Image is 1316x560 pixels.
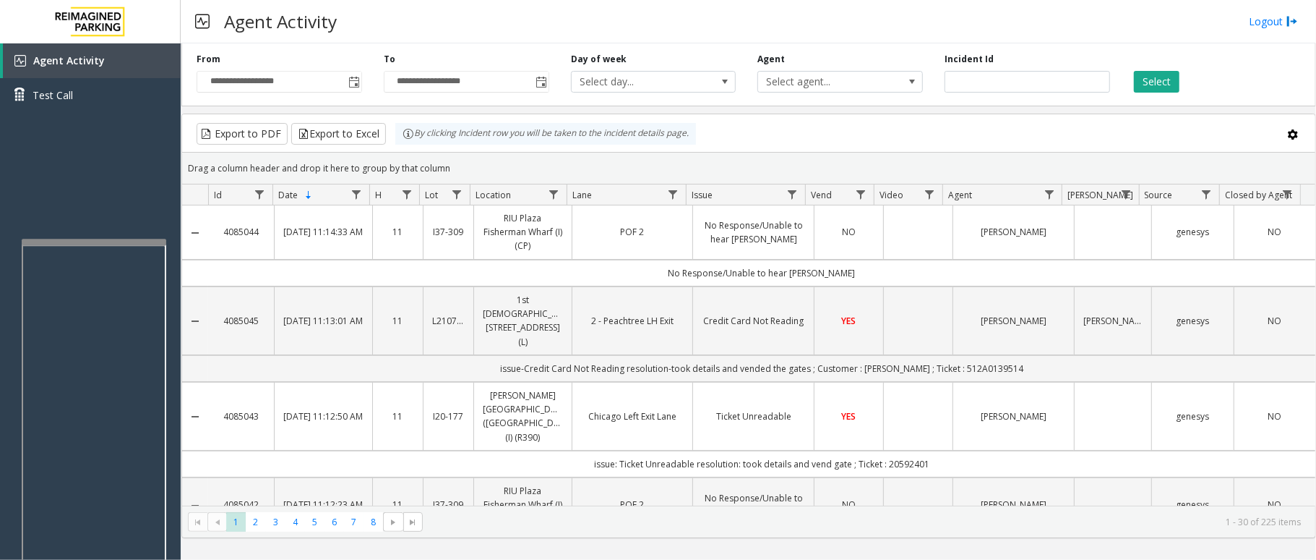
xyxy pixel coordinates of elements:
a: 4085045 [217,314,265,328]
span: Page 3 [266,512,285,532]
a: Collapse Details [182,411,208,423]
a: Collapse Details [182,315,208,327]
a: Issue Filter Menu [783,184,802,204]
a: NO [823,225,874,239]
a: 4085042 [217,498,265,512]
h3: Agent Activity [217,4,344,39]
a: NO [1243,225,1307,239]
a: POF 2 [581,498,684,512]
a: Collapse Details [182,500,208,512]
a: Lot Filter Menu [447,184,466,204]
a: Vend Filter Menu [851,184,871,204]
a: [DATE] 11:12:23 AM [283,498,364,512]
span: Go to the next page [383,512,403,533]
a: [DATE] 11:14:33 AM [283,225,364,239]
div: Data table [182,184,1315,506]
td: issue: Ticket Unreadable resolution: took details and vend gate ; Ticket : 20592401 [208,451,1315,478]
a: 4085044 [217,225,265,239]
a: RIU Plaza Fisherman Wharf (I) (CP) [483,211,563,253]
span: Page 1 [226,512,246,532]
a: Id Filter Menu [250,184,270,204]
span: Toggle popup [345,72,361,92]
span: Location [476,189,511,201]
a: 11 [382,314,414,328]
a: 2 - Peachtree LH Exit [581,314,684,328]
span: Toggle popup [533,72,549,92]
span: Select agent... [758,72,889,92]
a: 11 [382,498,414,512]
span: NO [1268,226,1281,238]
span: Page 7 [344,512,364,532]
a: [PERSON_NAME] [962,225,1065,239]
td: No Response/Unable to hear [PERSON_NAME] [208,260,1315,287]
span: Date [278,189,298,201]
span: Page 4 [285,512,305,532]
span: Sortable [303,190,314,201]
span: Agent [948,189,972,201]
a: [PERSON_NAME] [962,410,1065,423]
a: I20-177 [432,410,465,423]
button: Select [1134,71,1179,93]
span: Select day... [572,72,702,92]
span: Page 8 [364,512,383,532]
button: Export to PDF [197,123,288,145]
img: infoIcon.svg [403,128,414,140]
a: NO [1243,498,1307,512]
a: [DATE] 11:12:50 AM [283,410,364,423]
span: H [375,189,382,201]
a: 4085043 [217,410,265,423]
a: Parker Filter Menu [1116,184,1135,204]
a: I37-309 [432,498,465,512]
span: YES [842,315,856,327]
span: Closed by Agent [1225,189,1292,201]
a: NO [823,498,874,512]
a: Agent Activity [3,43,181,78]
span: Page 6 [324,512,344,532]
span: Id [214,189,222,201]
label: Agent [757,53,785,66]
span: [PERSON_NAME] [1068,189,1134,201]
a: RIU Plaza Fisherman Wharf (I) (CP) [483,484,563,526]
a: YES [823,410,874,423]
td: issue-Credit Card Not Reading resolution-took details and vended the gates ; Customer : [PERSON_N... [208,355,1315,382]
a: NO [1243,410,1307,423]
a: genesys [1161,314,1224,328]
a: [PERSON_NAME] [962,498,1065,512]
a: No Response/Unable to hear [PERSON_NAME] [702,219,805,246]
a: [DATE] 11:13:01 AM [283,314,364,328]
a: I37-309 [432,225,465,239]
a: Lane Filter Menu [663,184,683,204]
span: Vend [811,189,832,201]
img: logout [1286,14,1298,29]
a: 11 [382,410,414,423]
a: [PERSON_NAME] [962,314,1065,328]
label: Incident Id [945,53,994,66]
a: Credit Card Not Reading [702,314,805,328]
a: genesys [1161,225,1224,239]
button: Export to Excel [291,123,386,145]
a: Agent Filter Menu [1039,184,1059,204]
a: Ticket Unreadable [702,410,805,423]
span: Test Call [33,88,73,103]
span: Issue [692,189,713,201]
a: POF 2 [581,225,684,239]
a: Date Filter Menu [347,184,366,204]
label: From [197,53,220,66]
a: Logout [1249,14,1298,29]
span: NO [842,499,856,511]
span: Page 5 [305,512,324,532]
img: 'icon' [14,55,26,67]
label: Day of week [571,53,627,66]
a: YES [823,314,874,328]
span: Agent Activity [33,54,105,67]
span: Source [1145,189,1173,201]
span: YES [842,410,856,423]
span: Go to the next page [387,517,399,528]
span: Video [880,189,903,201]
div: Drag a column header and drop it here to group by that column [182,156,1315,181]
span: NO [842,226,856,238]
a: genesys [1161,498,1224,512]
a: Closed by Agent Filter Menu [1278,184,1297,204]
a: Source Filter Menu [1197,184,1216,204]
img: pageIcon [195,4,210,39]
